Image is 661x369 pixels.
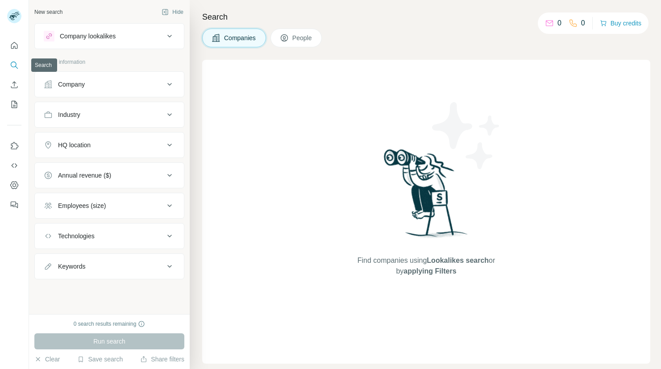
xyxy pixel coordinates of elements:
button: Keywords [35,256,184,277]
button: Clear [34,355,60,364]
button: Search [7,57,21,73]
button: Enrich CSV [7,77,21,93]
img: Surfe Illustration - Stars [426,95,507,176]
button: Save search [77,355,123,364]
div: Employees (size) [58,201,106,210]
span: applying Filters [403,267,456,275]
button: Feedback [7,197,21,213]
button: Quick start [7,37,21,54]
button: Use Surfe on LinkedIn [7,138,21,154]
span: Lookalikes search [427,257,489,264]
button: Dashboard [7,177,21,193]
button: Hide [155,5,190,19]
img: Surfe Illustration - Woman searching with binoculars [380,147,473,246]
div: Company [58,80,85,89]
div: Company lookalikes [60,32,116,41]
div: Industry [58,110,80,119]
span: Companies [224,33,257,42]
div: 0 search results remaining [74,320,146,328]
button: Industry [35,104,184,125]
span: Find companies using or by [355,255,498,277]
h4: Search [202,11,650,23]
div: Technologies [58,232,95,240]
button: HQ location [35,134,184,156]
p: 0 [581,18,585,29]
span: People [292,33,313,42]
button: Company lookalikes [35,25,184,47]
button: Share filters [140,355,184,364]
button: Use Surfe API [7,158,21,174]
div: HQ location [58,141,91,149]
button: My lists [7,96,21,112]
div: New search [34,8,62,16]
button: Employees (size) [35,195,184,216]
button: Company [35,74,184,95]
button: Buy credits [600,17,641,29]
p: Company information [34,58,184,66]
div: Annual revenue ($) [58,171,111,180]
button: Annual revenue ($) [35,165,184,186]
p: 0 [557,18,561,29]
button: Technologies [35,225,184,247]
div: Keywords [58,262,85,271]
